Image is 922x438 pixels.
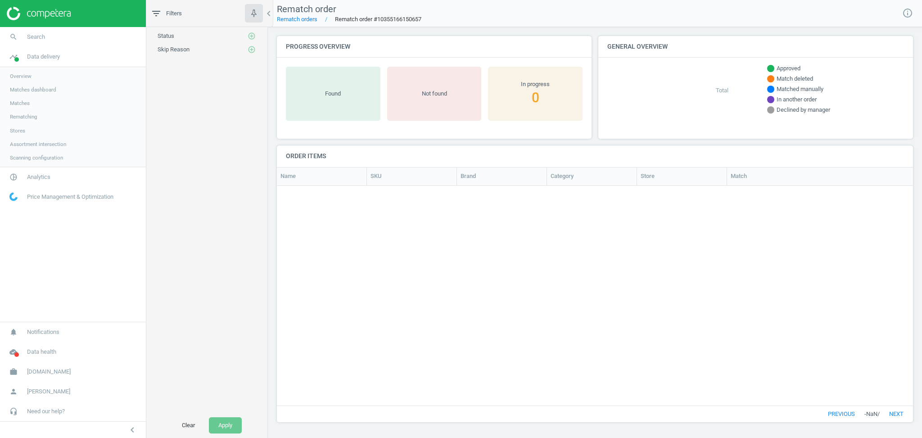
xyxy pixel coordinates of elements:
[877,410,880,418] span: /
[7,7,71,20] img: ajHJNr6hYgQAAAAASUVORK5CYII=
[172,417,204,433] button: Clear
[247,32,256,41] button: add_circle_outline
[27,328,59,336] span: Notifications
[880,406,913,422] button: next
[10,141,66,148] span: Assortment intersection
[263,8,274,19] i: chevron_left
[280,172,363,180] div: Name
[10,73,32,80] span: Overview
[902,8,913,18] i: info_outline
[27,53,60,61] span: Data delivery
[27,173,50,181] span: Analytics
[158,46,190,53] span: Skip Reason
[209,417,242,433] button: Apply
[277,4,336,14] span: Rematch order
[10,86,56,93] span: Matches dashboard
[493,88,578,107] div: 0
[10,127,25,134] span: Stores
[551,172,633,180] div: Category
[166,9,182,18] span: Filters
[5,28,22,46] i: search
[5,48,22,65] i: timeline
[247,45,256,54] button: add_circle_outline
[277,186,913,397] div: grid
[290,90,376,98] div: Found
[641,172,723,180] div: Store
[27,348,56,356] span: Data health
[151,8,162,19] i: filter_list
[127,424,138,435] i: chevron_left
[5,363,22,380] i: work
[277,146,913,167] h4: Order items
[121,424,144,436] button: chevron_left
[5,324,22,341] i: notifications
[902,8,913,19] a: info_outline
[5,403,22,420] i: headset_mic
[10,154,63,161] span: Scanning configuration
[248,32,256,40] i: add_circle_outline
[777,75,813,83] span: Match deleted
[277,36,592,57] h4: Progress overview
[27,407,65,415] span: Need our help?
[9,192,18,201] img: wGWNvw8QSZomAAAAABJRU5ErkJggg==
[598,36,913,57] h4: General overview
[5,169,22,186] i: pie_chart_outlined
[702,87,742,95] div: Total
[317,15,421,23] span: Rematch order #10355166150657
[10,100,30,107] span: Matches
[777,96,817,104] span: In another order
[158,32,174,39] span: Status
[10,113,37,120] span: Rematching
[248,46,256,54] i: add_circle_outline
[818,406,864,422] button: previous
[5,343,22,360] i: cloud_done
[27,33,45,41] span: Search
[461,172,543,180] div: Brand
[392,90,477,98] div: Not found
[777,64,800,73] span: Approved
[277,16,317,23] a: Rematch orders
[493,80,578,88] div: In progress
[27,368,71,376] span: [DOMAIN_NAME]
[777,85,823,93] span: Matched manually
[27,193,113,201] span: Price Management & Optimization
[5,383,22,400] i: person
[777,106,830,114] span: Declined by manager
[864,410,877,418] span: - NaN
[371,172,453,180] div: SKU
[27,388,70,396] span: [PERSON_NAME]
